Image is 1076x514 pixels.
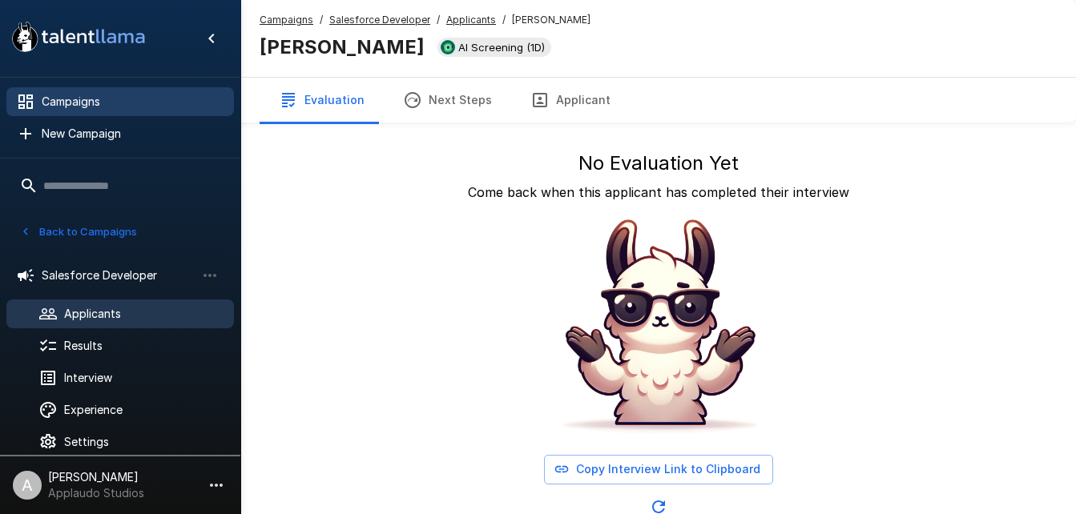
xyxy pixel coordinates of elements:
img: Animated document [538,208,779,448]
h5: No Evaluation Yet [578,151,739,176]
button: Evaluation [260,78,384,122]
button: Next Steps [384,78,511,122]
u: Campaigns [260,14,313,26]
img: smartrecruiters_logo.jpeg [441,40,455,54]
button: Copy Interview Link to Clipboard [544,455,773,484]
span: [PERSON_NAME] [512,12,590,28]
u: Applicants [446,14,496,26]
u: Salesforce Developer [329,14,430,26]
button: Applicant [511,78,630,122]
span: / [320,12,323,28]
div: View profile in SmartRecruiters [437,38,551,57]
p: Come back when this applicant has completed their interview [468,183,849,202]
b: [PERSON_NAME] [260,35,425,58]
span: AI Screening (1D) [452,41,551,54]
span: / [502,12,506,28]
span: / [437,12,440,28]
